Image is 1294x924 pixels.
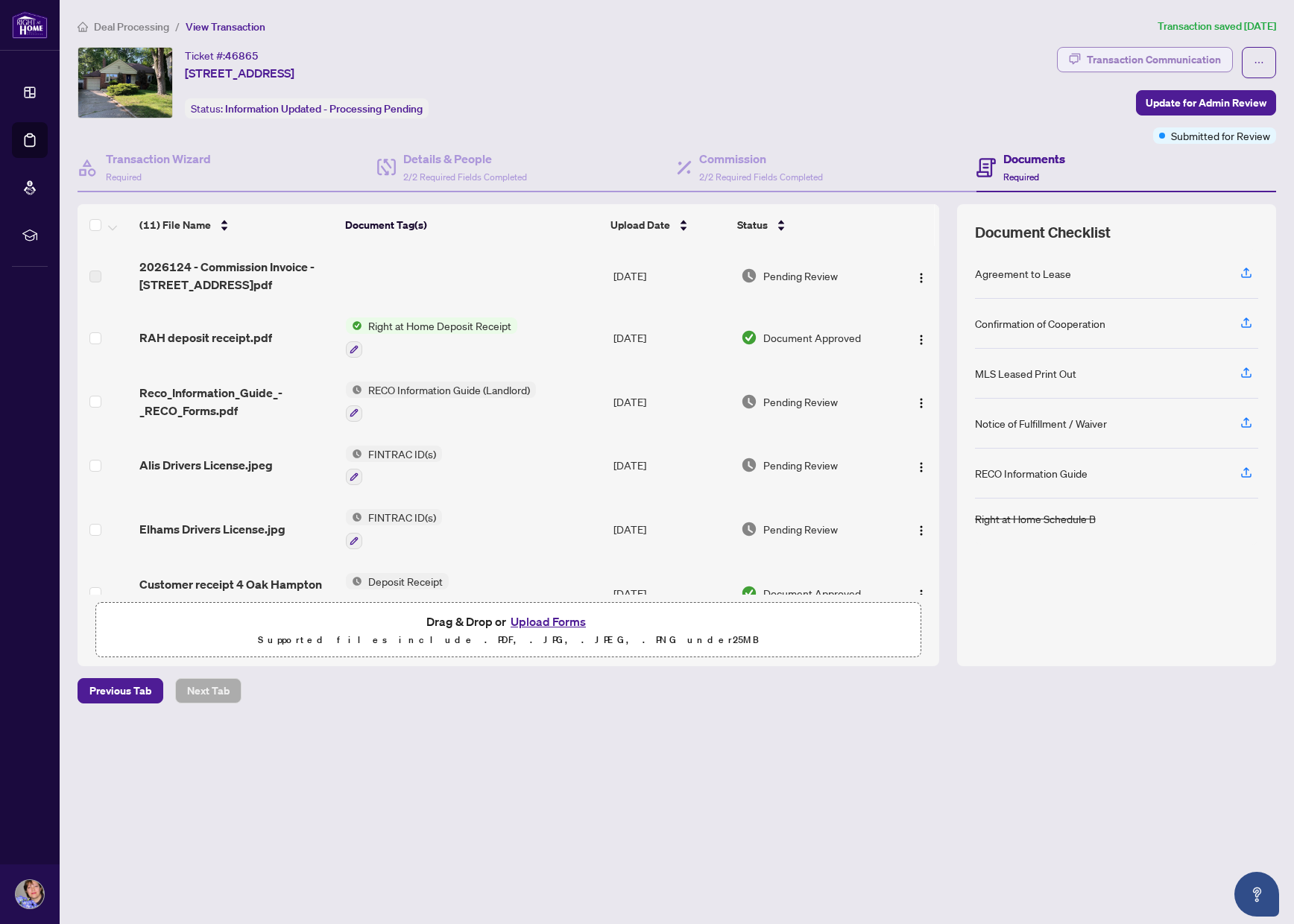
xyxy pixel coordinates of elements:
div: RECO Information Guide [975,465,1088,481]
span: 2/2 Required Fields Completed [699,171,823,183]
span: Information Updated - Processing Pending [225,102,423,115]
button: Logo [909,581,933,605]
img: logo [12,11,48,39]
button: Logo [909,453,933,477]
span: Document Approved [763,585,861,601]
span: RECO Information Guide (Landlord) [362,382,536,398]
div: MLS Leased Print Out [975,365,1076,382]
img: Status Icon [346,573,362,589]
span: 2026124 - Commission Invoice - [STREET_ADDRESS]pdf [139,258,334,294]
span: FINTRAC ID(s) [362,509,442,525]
span: Drag & Drop orUpload FormsSupported files include .PDF, .JPG, .JPEG, .PNG under25MB [96,603,921,658]
span: Update for Admin Review [1146,91,1266,115]
img: Logo [915,397,927,409]
span: Customer receipt 4 Oak Hampton .jpg [139,575,334,611]
img: Status Icon [346,317,362,334]
span: Reco_Information_Guide_-_RECO_Forms.pdf [139,384,334,420]
td: [DATE] [607,370,735,434]
article: Transaction saved [DATE] [1158,18,1276,35]
img: Document Status [741,521,757,537]
span: Pending Review [763,457,838,473]
span: Pending Review [763,268,838,284]
button: Logo [909,326,933,349]
div: Ticket #: [185,47,259,64]
span: Pending Review [763,521,838,537]
img: Logo [915,525,927,537]
li: / [175,18,180,35]
img: Status Icon [346,446,362,462]
button: Status IconFINTRAC ID(s) [346,446,442,486]
img: Status Icon [346,509,362,525]
img: Logo [915,272,927,284]
span: 2/2 Required Fields Completed [403,171,527,183]
span: ellipsis [1254,57,1264,68]
span: Elhams Drivers License.jpg [139,520,285,538]
td: [DATE] [607,561,735,625]
img: Logo [915,461,927,473]
span: View Transaction [186,20,265,34]
p: Supported files include .PDF, .JPG, .JPEG, .PNG under 25 MB [105,631,912,649]
span: RAH deposit receipt.pdf [139,329,272,346]
span: home [78,22,88,32]
th: Upload Date [605,204,731,246]
button: Update for Admin Review [1136,90,1276,115]
div: Transaction Communication [1087,48,1221,72]
img: IMG-W12272549_1.jpg [78,48,172,118]
button: Status IconRECO Information Guide (Landlord) [346,382,536,422]
span: FINTRAC ID(s) [362,446,442,462]
span: Previous Tab [89,679,151,703]
th: Status [731,204,890,246]
button: Status IconFINTRAC ID(s) [346,509,442,549]
img: Document Status [741,393,757,410]
img: Document Status [741,329,757,346]
div: Notice of Fulfillment / Waiver [975,415,1107,431]
span: Pending Review [763,393,838,410]
span: (11) File Name [139,217,211,233]
div: Right at Home Schedule B [975,510,1096,527]
div: Agreement to Lease [975,265,1071,282]
button: Logo [909,264,933,288]
img: Status Icon [346,382,362,398]
td: [DATE] [607,306,735,370]
span: 46865 [225,49,259,63]
span: Document Checklist [975,222,1111,243]
span: Document Approved [763,329,861,346]
h4: Details & People [403,150,527,168]
img: Document Status [741,268,757,284]
h4: Documents [1003,150,1065,168]
span: Deal Processing [94,20,169,34]
span: Upload Date [610,217,670,233]
span: Drag & Drop or [426,612,590,631]
button: Status IconDeposit Receipt [346,573,449,613]
span: Status [737,217,768,233]
th: Document Tag(s) [339,204,605,246]
span: Alis Drivers License.jpeg [139,456,273,474]
span: Submitted for Review [1171,127,1270,144]
th: (11) File Name [133,204,339,246]
h4: Commission [699,150,823,168]
button: Previous Tab [78,678,163,703]
button: Status IconRight at Home Deposit Receipt [346,317,517,358]
td: [DATE] [607,434,735,498]
img: Document Status [741,585,757,601]
span: [STREET_ADDRESS] [185,64,294,82]
div: Status: [185,98,429,118]
span: Required [106,171,142,183]
button: Open asap [1234,872,1279,917]
span: Deposit Receipt [362,573,449,589]
div: Confirmation of Cooperation [975,315,1105,332]
img: Logo [915,589,927,601]
button: Upload Forms [506,612,590,631]
span: Required [1003,171,1039,183]
img: Document Status [741,457,757,473]
h4: Transaction Wizard [106,150,211,168]
img: Logo [915,334,927,346]
button: Transaction Communication [1057,47,1233,72]
button: Logo [909,390,933,414]
button: Logo [909,517,933,541]
td: [DATE] [607,246,735,306]
span: Right at Home Deposit Receipt [362,317,517,334]
button: Next Tab [175,678,242,703]
img: Profile Icon [16,880,44,908]
td: [DATE] [607,497,735,561]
